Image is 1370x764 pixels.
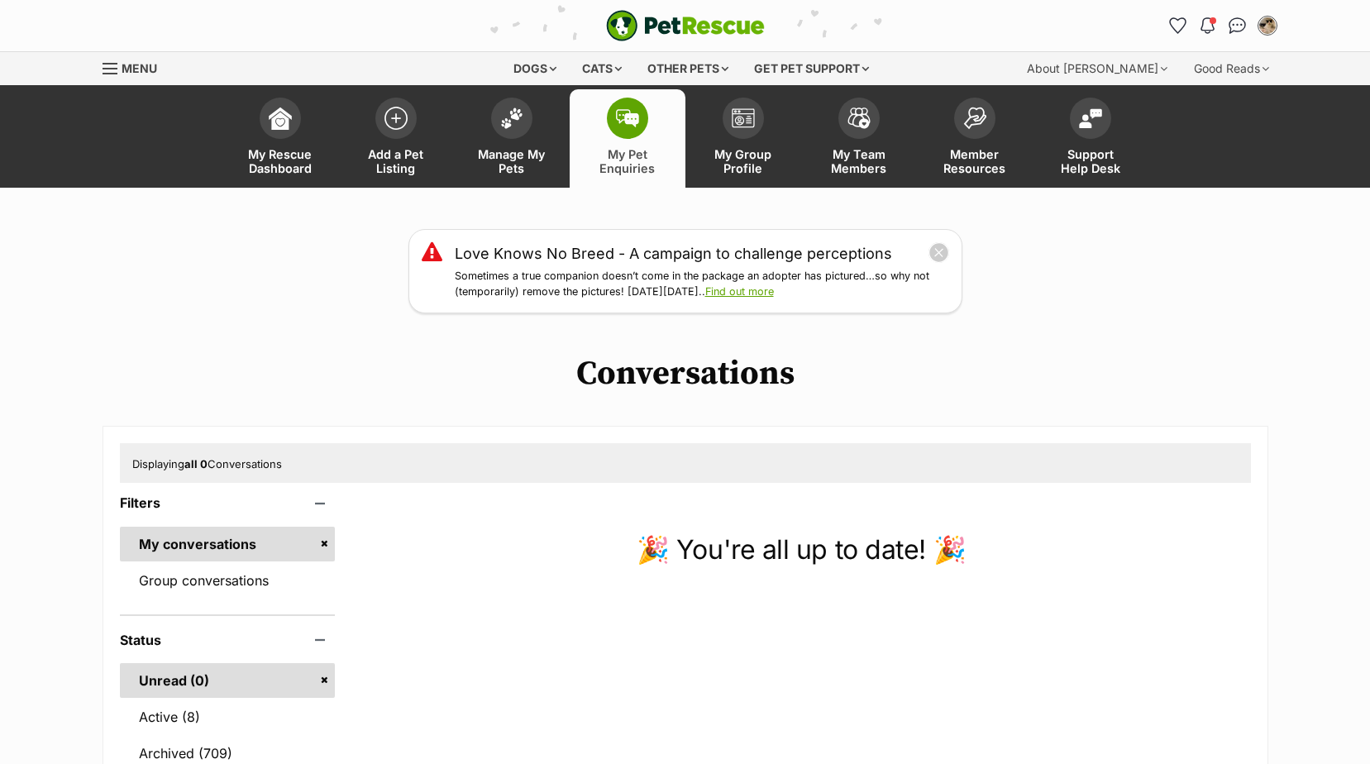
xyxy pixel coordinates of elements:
[120,527,336,561] a: My conversations
[732,108,755,128] img: group-profile-icon-3fa3cf56718a62981997c0bc7e787c4b2cf8bcc04b72c1350f741eb67cf2f40e.svg
[338,89,454,188] a: Add a Pet Listing
[384,107,408,130] img: add-pet-listing-icon-0afa8454b4691262ce3f59096e99ab1cd57d4a30225e0717b998d2c9b9846f56.svg
[120,563,336,598] a: Group conversations
[455,242,892,265] a: Love Knows No Breed - A campaign to challenge perceptions
[120,633,336,647] header: Status
[917,89,1033,188] a: Member Resources
[184,457,208,470] strong: all 0
[706,147,780,175] span: My Group Profile
[1229,17,1246,34] img: chat-41dd97257d64d25036548639549fe6c8038ab92f7586957e7f3b1b290dea8141.svg
[222,89,338,188] a: My Rescue Dashboard
[455,269,949,300] p: Sometimes a true companion doesn’t come in the package an adopter has pictured…so why not (tempor...
[606,10,765,41] img: logo-e224e6f780fb5917bec1dbf3a21bbac754714ae5b6737aabdf751b685950b380.svg
[1224,12,1251,39] a: Conversations
[1195,12,1221,39] button: Notifications
[120,663,336,698] a: Unread (0)
[351,530,1250,570] p: 🎉 You're all up to date! 🎉
[1079,108,1102,128] img: help-desk-icon-fdf02630f3aa405de69fd3d07c3f3aa587a6932b1a1747fa1d2bba05be0121f9.svg
[590,147,665,175] span: My Pet Enquiries
[1254,12,1281,39] button: My account
[685,89,801,188] a: My Group Profile
[1033,89,1148,188] a: Support Help Desk
[1259,17,1276,34] img: Sutherland Shire Council Animal Shelter profile pic
[616,109,639,127] img: pet-enquiries-icon-7e3ad2cf08bfb03b45e93fb7055b45f3efa6380592205ae92323e6603595dc1f.svg
[454,89,570,188] a: Manage My Pets
[475,147,549,175] span: Manage My Pets
[1053,147,1128,175] span: Support Help Desk
[822,147,896,175] span: My Team Members
[1182,52,1281,85] div: Good Reads
[243,147,317,175] span: My Rescue Dashboard
[103,52,169,82] a: Menu
[570,52,633,85] div: Cats
[120,700,336,734] a: Active (8)
[269,107,292,130] img: dashboard-icon-eb2f2d2d3e046f16d808141f083e7271f6b2e854fb5c12c21221c1fb7104beca.svg
[742,52,881,85] div: Get pet support
[963,107,986,129] img: member-resources-icon-8e73f808a243e03378d46382f2149f9095a855e16c252ad45f914b54edf8863c.svg
[606,10,765,41] a: PetRescue
[500,107,523,129] img: manage-my-pets-icon-02211641906a0b7f246fdf0571729dbe1e7629f14944591b6c1af311fb30b64b.svg
[1015,52,1179,85] div: About [PERSON_NAME]
[502,52,568,85] div: Dogs
[1165,12,1191,39] a: Favourites
[1165,12,1281,39] ul: Account quick links
[847,107,871,129] img: team-members-icon-5396bd8760b3fe7c0b43da4ab00e1e3bb1a5d9ba89233759b79545d2d3fc5d0d.svg
[570,89,685,188] a: My Pet Enquiries
[801,89,917,188] a: My Team Members
[122,61,157,75] span: Menu
[1201,17,1214,34] img: notifications-46538b983faf8c2785f20acdc204bb7945ddae34d4c08c2a6579f10ce5e182be.svg
[120,495,336,510] header: Filters
[928,242,949,263] button: close
[938,147,1012,175] span: Member Resources
[359,147,433,175] span: Add a Pet Listing
[636,52,740,85] div: Other pets
[705,285,774,298] a: Find out more
[132,457,282,470] span: Displaying Conversations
